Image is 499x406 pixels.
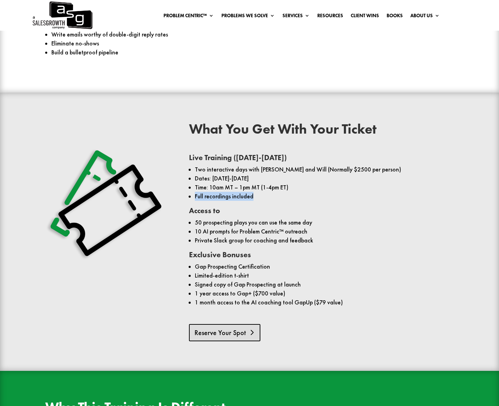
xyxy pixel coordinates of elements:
a: Services [282,13,310,21]
li: Eliminate no-shows [51,39,310,48]
li: Gap Prospecting Certification [195,262,453,271]
li: 10 AI prompts for Problem Centric™ outreach [195,227,453,236]
a: Client Wins [351,13,379,21]
h3: Access to [189,207,454,218]
h3: Live Training ([DATE]-[DATE]) [189,154,454,165]
li: Dates: [DATE]-[DATE] [195,174,453,183]
a: Resources [317,13,343,21]
h2: What You Get With Your Ticket [189,122,454,139]
li: 1 month access to the AI coaching tool GapUp ($79 value) [195,298,453,307]
li: Write emails worthy of double-digit reply rates [51,30,310,39]
li: Build a bulletproof pipeline [51,48,310,57]
li: Private Slack group for coaching and feedback [195,236,453,245]
li: Two interactive days with [PERSON_NAME] and Will (Normally $2500 per person) [195,165,453,174]
a: Reserve Your Spot [189,324,260,341]
li: 50 prospecting plays you can use the same day [195,218,453,227]
li: 1 year access to Gap+ ($700 value) [195,289,453,298]
a: Books [387,13,403,21]
h3: Exclusive Bonuses [189,251,454,262]
span: Limited-edition t-shirt [195,272,249,279]
img: Ticket Shadow [45,143,166,263]
a: Problems We Solve [221,13,275,21]
span: Full recordings included [195,192,253,200]
li: Signed copy of Gap Prospecting at launch [195,280,453,289]
li: Time: 10am MT – 1pm MT (1-4pm ET) [195,183,453,192]
a: About Us [410,13,440,21]
a: Problem Centric™ [163,13,214,21]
